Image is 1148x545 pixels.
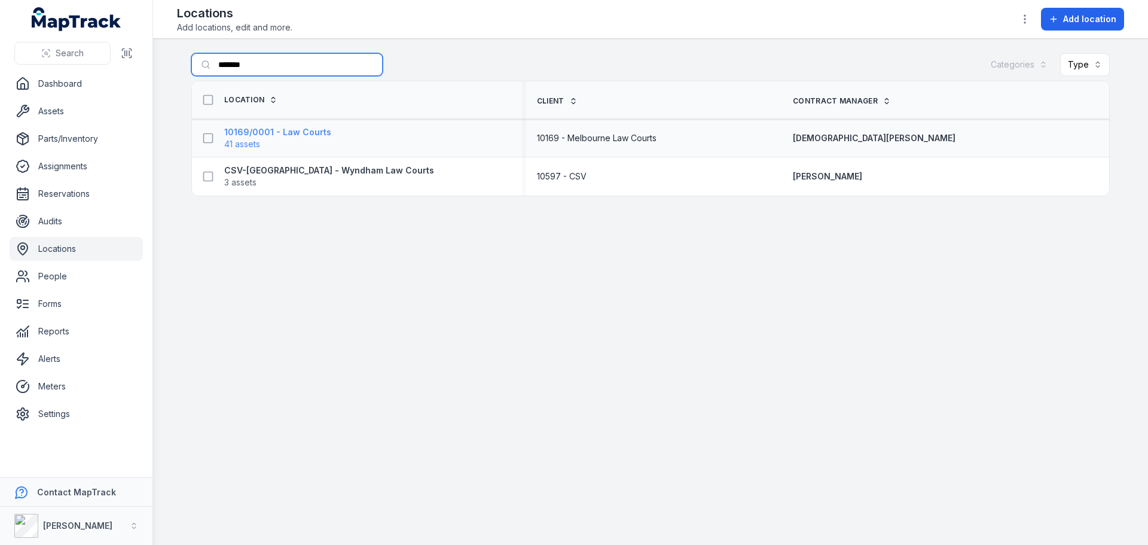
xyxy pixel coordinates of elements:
[10,209,143,233] a: Audits
[43,520,112,531] strong: [PERSON_NAME]
[37,487,116,497] strong: Contact MapTrack
[1041,8,1124,31] button: Add location
[793,170,862,182] a: [PERSON_NAME]
[10,319,143,343] a: Reports
[10,127,143,151] a: Parts/Inventory
[32,7,121,31] a: MapTrack
[224,176,257,188] span: 3 assets
[224,138,260,150] span: 41 assets
[537,96,578,106] a: Client
[10,237,143,261] a: Locations
[10,72,143,96] a: Dashboard
[10,292,143,316] a: Forms
[10,375,143,398] a: Meters
[224,165,434,188] a: CSV-[GEOGRAPHIC_DATA] - Wyndham Law Courts3 assets
[224,95,264,105] span: Location
[14,42,111,65] button: Search
[793,96,878,106] span: Contract Manager
[10,99,143,123] a: Assets
[224,95,277,105] a: Location
[10,402,143,426] a: Settings
[793,96,891,106] a: Contract Manager
[224,126,331,138] strong: 10169/0001 - Law Courts
[56,47,84,59] span: Search
[224,126,331,150] a: 10169/0001 - Law Courts41 assets
[793,132,955,144] a: [DEMOGRAPHIC_DATA][PERSON_NAME]
[10,154,143,178] a: Assignments
[537,170,587,182] span: 10597 - CSV
[1060,53,1110,76] button: Type
[537,132,657,144] span: 10169 - Melbourne Law Courts
[537,96,564,106] span: Client
[177,22,292,34] span: Add locations, edit and more.
[10,182,143,206] a: Reservations
[224,165,434,176] strong: CSV-[GEOGRAPHIC_DATA] - Wyndham Law Courts
[1063,13,1116,25] span: Add location
[10,347,143,371] a: Alerts
[177,5,292,22] h2: Locations
[10,264,143,288] a: People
